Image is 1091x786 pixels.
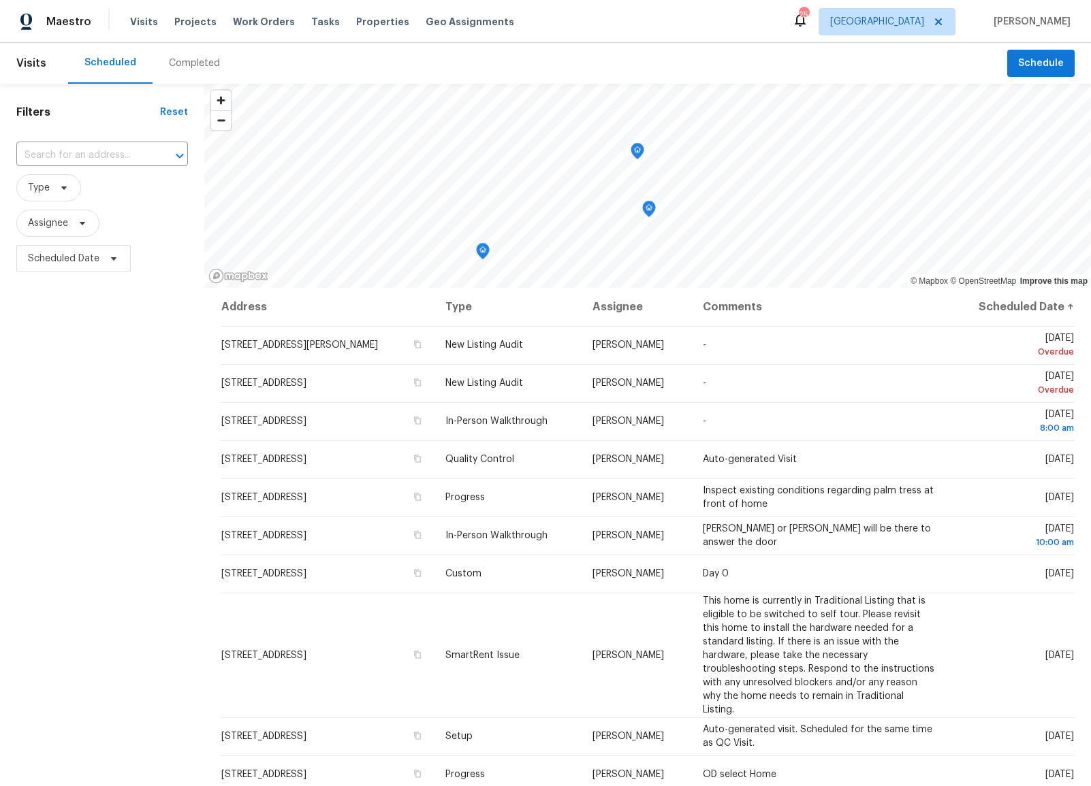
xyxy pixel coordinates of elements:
span: [PERSON_NAME] [592,378,664,388]
span: Assignee [28,216,68,230]
span: [STREET_ADDRESS] [221,531,306,540]
span: Schedule [1018,55,1064,72]
span: Day 0 [703,569,729,578]
span: [PERSON_NAME] [592,651,664,660]
button: Open [170,146,189,165]
span: This home is currently in Traditional Listing that is eligible to be switched to self tour. Pleas... [703,596,934,715]
span: Zoom out [211,111,231,130]
span: [PERSON_NAME] [592,416,664,426]
input: Search for an address... [16,145,150,166]
a: Improve this map [1020,276,1088,286]
th: Address [221,288,434,326]
div: Map marker [631,143,644,164]
span: [GEOGRAPHIC_DATA] [830,15,924,29]
span: Auto-generated visit. Scheduled for the same time as QC Visit. [703,725,932,748]
span: [PERSON_NAME] [988,15,1071,29]
button: Schedule [1007,50,1075,78]
span: Custom [445,569,481,578]
span: Geo Assignments [426,15,514,29]
span: [PERSON_NAME] [592,531,664,540]
span: [PERSON_NAME] [592,770,664,779]
th: Assignee [582,288,692,326]
span: Properties [356,15,409,29]
div: Reset [160,105,188,119]
button: Zoom out [211,110,231,130]
span: [STREET_ADDRESS] [221,569,306,578]
button: Copy Address [411,730,424,742]
div: Overdue [959,345,1074,359]
span: [STREET_ADDRESS] [221,493,306,502]
span: Setup [445,732,473,741]
button: Copy Address [411,414,424,427]
span: [DATE] [1045,651,1074,660]
div: 10:00 am [959,536,1074,549]
span: [STREET_ADDRESS] [221,455,306,464]
span: [PERSON_NAME] [592,732,664,741]
div: Map marker [476,243,490,264]
span: [STREET_ADDRESS] [221,770,306,779]
span: [DATE] [959,524,1074,549]
th: Type [434,288,582,326]
span: Progress [445,493,485,502]
span: New Listing Audit [445,378,523,388]
span: Progress [445,770,485,779]
div: Overdue [959,383,1074,397]
span: [STREET_ADDRESS] [221,416,306,426]
span: OD select Home [703,770,776,779]
span: [PERSON_NAME] or [PERSON_NAME] will be there to answer the door [703,524,931,547]
div: 8:00 am [959,421,1074,435]
span: - [703,378,706,388]
a: OpenStreetMap [950,276,1016,286]
div: Map marker [642,201,656,222]
button: Copy Address [411,491,424,503]
span: [PERSON_NAME] [592,455,664,464]
h1: Filters [16,105,160,119]
span: [STREET_ADDRESS] [221,378,306,388]
button: Copy Address [411,649,424,661]
span: [PERSON_NAME] [592,340,664,350]
th: Comments [692,288,948,326]
button: Copy Address [411,567,424,579]
span: [DATE] [1045,493,1074,502]
span: [STREET_ADDRESS] [221,732,306,741]
div: Scheduled [84,56,136,69]
span: Visits [130,15,158,29]
span: Inspect existing conditions regarding palm tress at front of home [703,486,934,509]
span: New Listing Audit [445,340,523,350]
span: [DATE] [959,410,1074,435]
span: In-Person Walkthrough [445,531,548,540]
span: Projects [174,15,217,29]
span: - [703,416,706,426]
button: Copy Address [411,768,424,780]
div: 25 [799,8,808,22]
span: [DATE] [959,372,1074,397]
span: [DATE] [1045,455,1074,464]
span: Work Orders [233,15,295,29]
span: In-Person Walkthrough [445,416,548,426]
span: Tasks [311,17,340,27]
span: Auto-generated Visit [703,455,797,464]
a: Mapbox homepage [208,268,268,284]
span: [DATE] [959,333,1074,359]
span: - [703,340,706,350]
span: [STREET_ADDRESS] [221,651,306,660]
th: Scheduled Date ↑ [948,288,1075,326]
button: Zoom in [211,91,231,110]
span: Quality Control [445,455,514,464]
span: [STREET_ADDRESS][PERSON_NAME] [221,340,378,350]
canvas: Map [204,84,1091,288]
span: Type [28,181,50,195]
button: Copy Address [411,529,424,541]
span: [DATE] [1045,569,1074,578]
span: [PERSON_NAME] [592,493,664,502]
span: [PERSON_NAME] [592,569,664,578]
button: Copy Address [411,338,424,350]
span: Visits [16,48,46,78]
span: [DATE] [1045,732,1074,741]
div: Completed [169,56,220,70]
a: Mapbox [911,276,948,286]
span: SmartRent Issue [445,651,520,660]
button: Copy Address [411,376,424,389]
span: Scheduled Date [28,252,99,265]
